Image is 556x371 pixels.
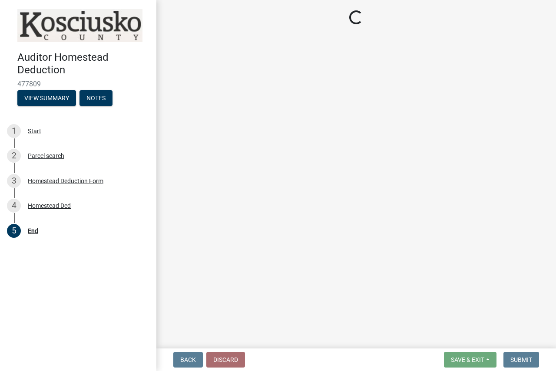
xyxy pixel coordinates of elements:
[7,199,21,213] div: 4
[28,203,71,209] div: Homestead Ded
[17,90,76,106] button: View Summary
[79,95,113,102] wm-modal-confirm: Notes
[17,95,76,102] wm-modal-confirm: Summary
[451,356,484,363] span: Save & Exit
[173,352,203,368] button: Back
[28,128,41,134] div: Start
[510,356,532,363] span: Submit
[79,90,113,106] button: Notes
[28,178,103,184] div: Homestead Deduction Form
[444,352,496,368] button: Save & Exit
[7,124,21,138] div: 1
[17,51,149,76] h4: Auditor Homestead Deduction
[28,153,64,159] div: Parcel search
[7,224,21,238] div: 5
[7,174,21,188] div: 3
[180,356,196,363] span: Back
[28,228,38,234] div: End
[17,80,139,88] span: 477809
[7,149,21,163] div: 2
[206,352,245,368] button: Discard
[503,352,539,368] button: Submit
[17,9,142,42] img: Kosciusko County, Indiana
